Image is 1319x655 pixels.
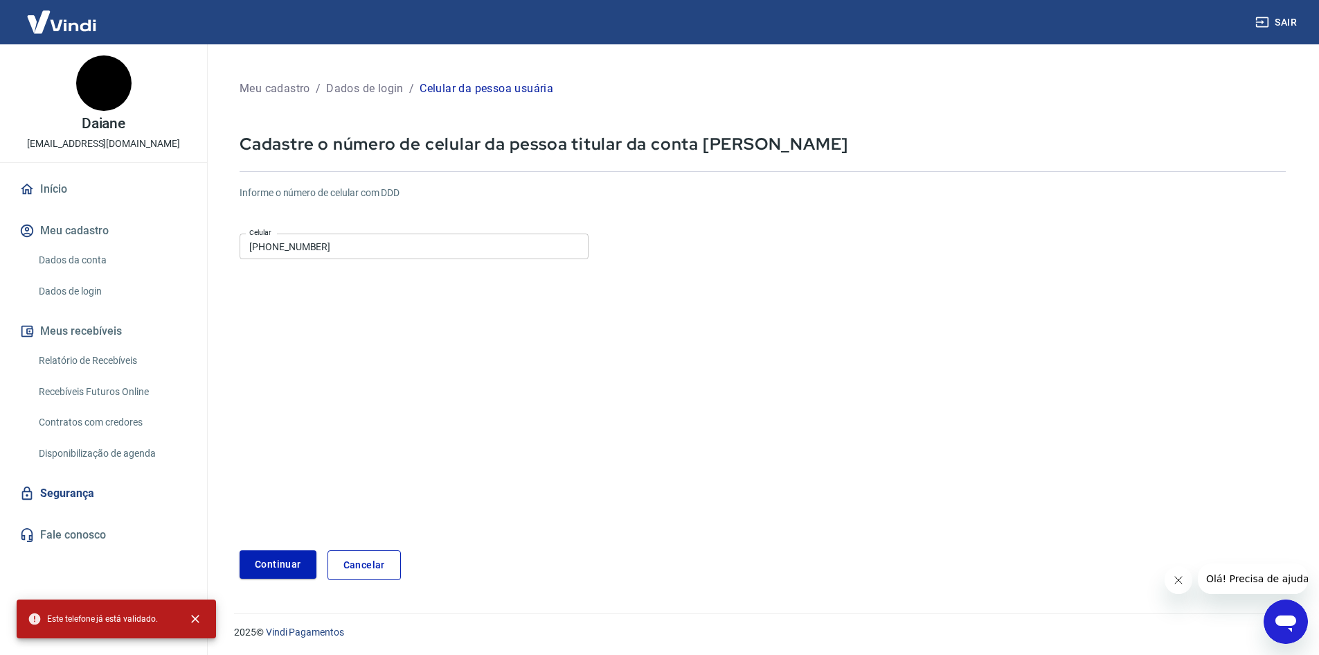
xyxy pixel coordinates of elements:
img: 8066a715-fcb7-4012-b68d-bc8fb22feb9b.jpeg [76,55,132,111]
label: Celular [249,227,271,238]
p: / [316,80,321,97]
iframe: Botão para abrir a janela de mensagens [1264,600,1308,644]
iframe: Mensagem da empresa [1198,564,1308,594]
p: Dados de login [326,80,404,97]
a: Vindi Pagamentos [266,627,344,638]
button: Meus recebíveis [17,316,190,347]
a: Dados da conta [33,246,190,274]
a: Cancelar [327,550,401,580]
h6: Informe o número de celular com DDD [240,186,1286,200]
a: Disponibilização de agenda [33,439,190,468]
button: close [180,604,210,634]
a: Segurança [17,478,190,509]
button: Continuar [240,550,316,579]
p: Celular da pessoa usuária [420,80,553,97]
span: Este telefone já está validado. [28,612,158,626]
a: Recebíveis Futuros Online [33,378,190,406]
a: Contratos com credores [33,408,190,437]
p: / [409,80,414,97]
span: Olá! Precisa de ajuda? [8,10,116,21]
a: Início [17,174,190,204]
p: Meu cadastro [240,80,310,97]
a: Relatório de Recebíveis [33,347,190,375]
button: Meu cadastro [17,216,190,246]
img: Vindi [17,1,107,43]
p: Daiane [82,116,126,131]
p: 2025 © [234,625,1286,640]
a: Dados de login [33,277,190,306]
iframe: Fechar mensagem [1165,566,1192,594]
button: Sair [1253,10,1302,35]
p: [EMAIL_ADDRESS][DOMAIN_NAME] [27,137,180,151]
p: Cadastre o número de celular da pessoa titular da conta [PERSON_NAME] [240,133,1286,155]
a: Fale conosco [17,520,190,550]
